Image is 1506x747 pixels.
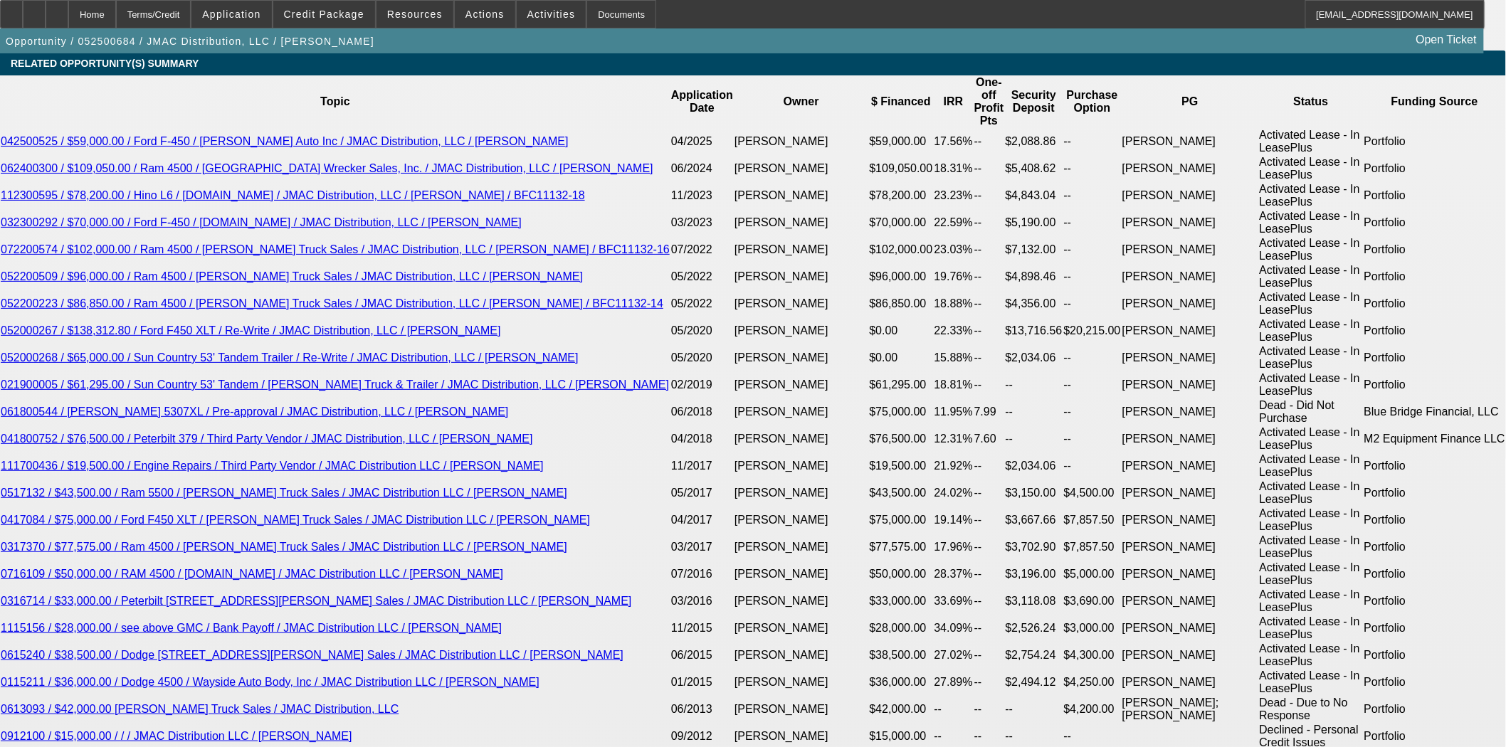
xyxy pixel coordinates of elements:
[974,317,1005,344] td: --
[1,324,501,337] a: 052000267 / $138,312.80 / Ford F450 XLT / Re-Write / JMAC Distribution, LLC / [PERSON_NAME]
[1,460,544,472] a: 111700436 / $19,500.00 / Engine Repairs / Third Party Vendor / JMAC Distribution LLC / [PERSON_NAME]
[734,696,868,723] td: [PERSON_NAME]
[1,243,670,255] a: 072200574 / $102,000.00 / Ram 4500 / [PERSON_NAME] Truck Sales / JMAC Distribution, LLC / [PERSON...
[1122,128,1259,155] td: [PERSON_NAME]
[1063,534,1122,561] td: $7,857.50
[1122,615,1259,642] td: [PERSON_NAME]
[934,290,974,317] td: 18.88%
[974,236,1005,263] td: --
[6,36,374,47] span: Opportunity / 052500684 / JMAC Distribution, LLC / [PERSON_NAME]
[934,452,974,480] td: 21.92%
[1364,236,1506,263] td: Portfolio
[974,642,1005,669] td: --
[1005,263,1063,290] td: $4,898.46
[1259,561,1364,588] td: Activated Lease - In LeasePlus
[527,9,576,20] span: Activities
[934,398,974,425] td: 11.95%
[1364,534,1506,561] td: Portfolio
[1005,534,1063,561] td: $3,702.90
[1063,452,1122,480] td: --
[869,480,934,507] td: $43,500.00
[974,182,1005,209] td: --
[1364,398,1506,425] td: Blue Bridge Financial, LLC
[869,371,934,398] td: $61,295.00
[1122,155,1259,182] td: [PERSON_NAME]
[1063,128,1122,155] td: --
[1259,371,1364,398] td: Activated Lease - In LeasePlus
[1005,425,1063,452] td: --
[1063,507,1122,534] td: $7,857.50
[1122,371,1259,398] td: [PERSON_NAME]
[202,9,260,20] span: Application
[1005,669,1063,696] td: $2,494.12
[869,534,934,561] td: $77,575.00
[1364,642,1506,669] td: Portfolio
[1364,588,1506,615] td: Portfolio
[734,209,868,236] td: [PERSON_NAME]
[934,696,974,723] td: --
[1005,398,1063,425] td: --
[734,371,868,398] td: [PERSON_NAME]
[284,9,364,20] span: Credit Package
[670,263,734,290] td: 05/2022
[974,128,1005,155] td: --
[1259,236,1364,263] td: Activated Lease - In LeasePlus
[1364,507,1506,534] td: Portfolio
[1364,371,1506,398] td: Portfolio
[517,1,586,28] button: Activities
[1364,696,1506,723] td: Portfolio
[1063,182,1122,209] td: --
[1259,209,1364,236] td: Activated Lease - In LeasePlus
[734,263,868,290] td: [PERSON_NAME]
[1259,75,1364,128] th: Status
[1,676,539,688] a: 0115211 / $36,000.00 / Dodge 4500 / Wayside Auto Body, Inc / JMAC Distribution LLC / [PERSON_NAME]
[1,270,583,282] a: 052200509 / $96,000.00 / Ram 4500 / [PERSON_NAME] Truck Sales / JMAC Distribution, LLC / [PERSON_...
[974,588,1005,615] td: --
[1364,615,1506,642] td: Portfolio
[734,669,868,696] td: [PERSON_NAME]
[670,696,734,723] td: 06/2013
[974,209,1005,236] td: --
[974,290,1005,317] td: --
[1259,696,1364,723] td: Dead - Due to No Response
[869,425,934,452] td: $76,500.00
[1063,236,1122,263] td: --
[1259,182,1364,209] td: Activated Lease - In LeasePlus
[934,615,974,642] td: 34.09%
[465,9,505,20] span: Actions
[974,480,1005,507] td: --
[1364,425,1506,452] td: M2 Equipment Finance LLC
[869,398,934,425] td: $75,000.00
[670,507,734,534] td: 04/2017
[974,615,1005,642] td: --
[1005,236,1063,263] td: $7,132.00
[670,317,734,344] td: 05/2020
[974,398,1005,425] td: 7.99
[934,75,974,128] th: IRR
[869,452,934,480] td: $19,500.00
[1122,263,1259,290] td: [PERSON_NAME]
[1364,561,1506,588] td: Portfolio
[869,317,934,344] td: $0.00
[387,9,443,20] span: Resources
[1364,263,1506,290] td: Portfolio
[1,487,567,499] a: 0517132 / $43,500.00 / Ram 5500 / [PERSON_NAME] Truck Sales / JMAC Distribution LLC / [PERSON_NAME]
[1122,507,1259,534] td: [PERSON_NAME]
[1063,263,1122,290] td: --
[869,182,934,209] td: $78,200.00
[1122,561,1259,588] td: [PERSON_NAME]
[1,541,567,553] a: 0317370 / $77,575.00 / Ram 4500 / [PERSON_NAME] Truck Sales / JMAC Distribution LLC / [PERSON_NAME]
[974,263,1005,290] td: --
[1005,561,1063,588] td: $3,196.00
[1063,669,1122,696] td: $4,250.00
[1259,344,1364,371] td: Activated Lease - In LeasePlus
[934,209,974,236] td: 22.59%
[1063,588,1122,615] td: $3,690.00
[934,669,974,696] td: 27.89%
[869,155,934,182] td: $109,050.00
[734,182,868,209] td: [PERSON_NAME]
[1122,534,1259,561] td: [PERSON_NAME]
[670,480,734,507] td: 05/2017
[869,290,934,317] td: $86,850.00
[734,155,868,182] td: [PERSON_NAME]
